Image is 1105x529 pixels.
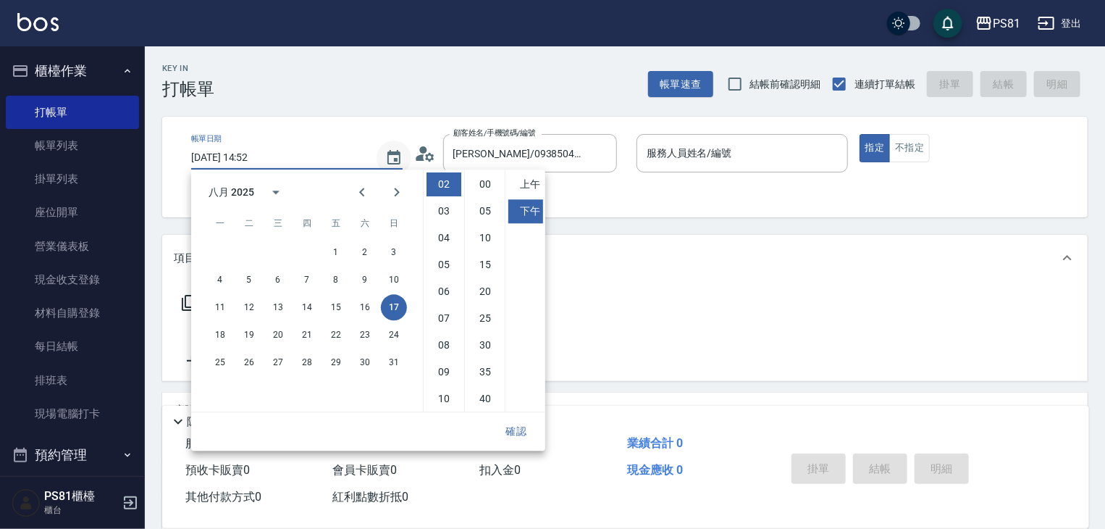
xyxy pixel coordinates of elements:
[468,360,503,384] li: 35 minutes
[265,294,291,320] button: 13
[508,172,543,196] li: 上午
[468,307,503,330] li: 25 minutes
[379,175,414,209] button: Next month
[6,397,139,430] a: 現場電腦打卡
[352,294,378,320] button: 16
[377,141,411,175] button: Choose date, selected date is 2025-08-17
[464,170,505,412] ul: Select minutes
[323,267,349,293] button: 8
[468,199,503,223] li: 5 minutes
[6,263,139,296] a: 現金收支登錄
[332,463,397,477] span: 會員卡販賣 0
[209,185,254,200] div: 八月 2025
[207,322,233,348] button: 18
[162,79,214,99] h3: 打帳單
[970,9,1026,38] button: PS81
[174,403,217,418] p: 店販銷售
[427,253,461,277] li: 5 hours
[236,209,262,238] span: 星期二
[294,349,320,375] button: 28
[323,322,349,348] button: 22
[6,230,139,263] a: 營業儀表板
[381,267,407,293] button: 10
[352,349,378,375] button: 30
[505,170,545,412] ul: Select meridiem
[294,209,320,238] span: 星期四
[6,129,139,162] a: 帳單列表
[933,9,962,38] button: save
[468,253,503,277] li: 15 minutes
[508,199,543,223] li: 下午
[427,333,461,357] li: 8 hours
[294,322,320,348] button: 21
[259,175,293,209] button: calendar view is open, switch to year view
[323,209,349,238] span: 星期五
[648,71,713,98] button: 帳單速查
[185,436,238,450] span: 服務消費 0
[294,294,320,320] button: 14
[191,133,222,144] label: 帳單日期
[453,128,536,138] label: 顧客姓名/手機號碼/編號
[352,322,378,348] button: 23
[1032,10,1088,37] button: 登出
[162,64,214,73] h2: Key In
[323,239,349,265] button: 1
[889,134,930,162] button: 不指定
[12,488,41,517] img: Person
[6,196,139,229] a: 座位開單
[207,209,233,238] span: 星期一
[162,235,1088,281] div: 項目消費
[468,226,503,250] li: 10 minutes
[468,333,503,357] li: 30 minutes
[185,463,250,477] span: 預收卡販賣 0
[236,294,262,320] button: 12
[345,175,379,209] button: Previous month
[427,360,461,384] li: 9 hours
[468,172,503,196] li: 0 minutes
[480,463,521,477] span: 扣入金 0
[162,393,1088,428] div: 店販銷售
[381,294,407,320] button: 17
[236,267,262,293] button: 5
[6,52,139,90] button: 櫃檯作業
[191,146,371,170] input: YYYY/MM/DD hh:mm
[332,490,408,504] span: 紅利點數折抵 0
[17,13,59,31] img: Logo
[627,463,683,477] span: 現金應收 0
[993,14,1020,33] div: PS81
[427,226,461,250] li: 4 hours
[236,322,262,348] button: 19
[352,209,378,238] span: 星期六
[265,267,291,293] button: 6
[265,349,291,375] button: 27
[854,77,915,92] span: 連續打單結帳
[427,199,461,223] li: 3 hours
[6,296,139,330] a: 材料自購登錄
[427,387,461,411] li: 10 hours
[323,294,349,320] button: 15
[6,330,139,363] a: 每日結帳
[381,349,407,375] button: 31
[381,322,407,348] button: 24
[207,349,233,375] button: 25
[207,267,233,293] button: 4
[424,170,464,412] ul: Select hours
[352,239,378,265] button: 2
[265,209,291,238] span: 星期三
[6,364,139,397] a: 排班表
[427,307,461,330] li: 7 hours
[468,280,503,304] li: 20 minutes
[6,162,139,196] a: 掛單列表
[381,209,407,238] span: 星期日
[187,415,252,430] p: 隱藏業績明細
[427,172,461,196] li: 2 hours
[6,96,139,129] a: 打帳單
[236,349,262,375] button: 26
[323,349,349,375] button: 29
[6,474,139,512] button: 報表及分析
[44,489,118,504] h5: PS81櫃檯
[44,504,118,517] p: 櫃台
[207,294,233,320] button: 11
[468,387,503,411] li: 40 minutes
[627,436,683,450] span: 業績合計 0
